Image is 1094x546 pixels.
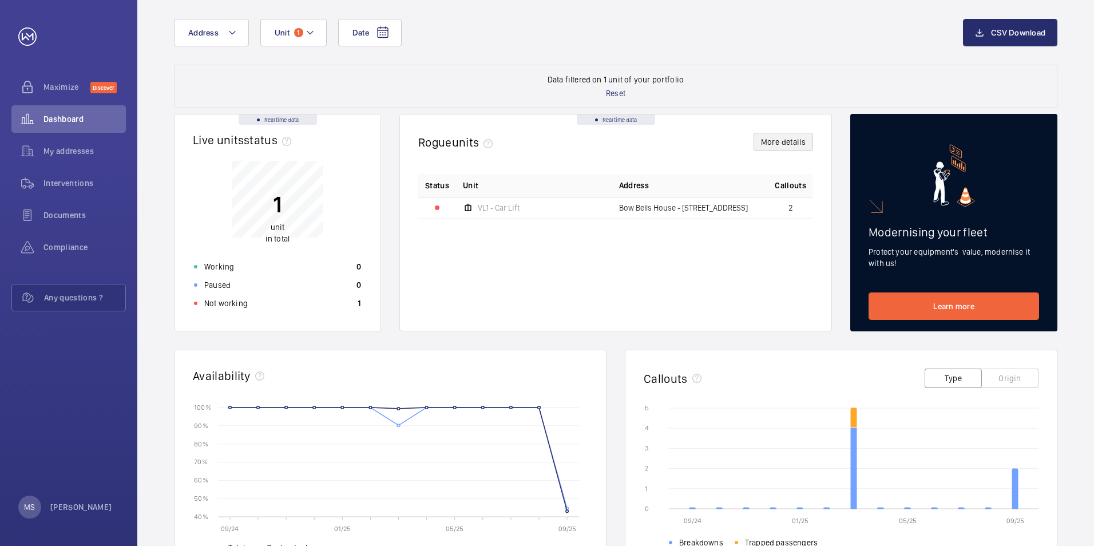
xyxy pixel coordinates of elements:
button: CSV Download [963,19,1057,46]
span: 2 [788,204,793,212]
button: Date [338,19,402,46]
button: More details [754,133,813,151]
p: Working [204,261,234,272]
p: Not working [204,298,248,309]
text: 70 % [194,458,208,466]
p: Paused [204,279,231,291]
text: 4 [645,424,649,432]
span: Callouts [775,180,806,191]
span: VL1 - Car Lift [478,204,520,212]
span: Documents [43,209,126,221]
text: 3 [645,444,649,452]
span: Unit [463,180,478,191]
button: Type [925,369,982,388]
p: MS [24,501,35,513]
text: 09/24 [221,525,239,533]
p: in total [265,221,290,244]
button: Address [174,19,249,46]
text: 05/25 [446,525,463,533]
text: 2 [645,464,648,472]
span: Any questions ? [44,292,125,303]
text: 01/25 [792,517,808,525]
p: Data filtered on 1 unit of your portfolio [548,74,684,85]
text: 5 [645,404,649,412]
text: 90 % [194,421,208,429]
span: CSV Download [991,28,1045,37]
a: Learn more [869,292,1039,320]
span: Interventions [43,177,126,189]
text: 40 % [194,512,208,520]
p: 1 [358,298,361,309]
h2: Live units [193,133,296,147]
text: 0 [645,505,649,513]
text: 50 % [194,494,208,503]
text: 60 % [194,476,208,484]
p: Status [425,180,449,191]
h2: Modernising your fleet [869,225,1039,239]
p: 1 [265,190,290,219]
span: Date [352,28,369,37]
span: Maximize [43,81,90,93]
span: Compliance [43,242,126,253]
h2: Callouts [644,371,688,386]
div: Real time data [239,114,317,125]
span: Bow Bells House - [STREET_ADDRESS] [619,204,748,212]
p: Protect your equipment's value, modernise it with us! [869,246,1039,269]
text: 01/25 [334,525,351,533]
h2: Availability [193,369,251,383]
text: 09/25 [558,525,576,533]
p: 0 [356,279,361,291]
span: Address [188,28,219,37]
span: unit [271,223,285,232]
text: 09/24 [684,517,701,525]
button: Origin [981,369,1038,388]
text: 05/25 [899,517,917,525]
text: 100 % [194,403,211,411]
text: 80 % [194,440,208,448]
p: 0 [356,261,361,272]
h2: Rogue [418,135,497,149]
span: 1 [294,28,303,37]
text: 09/25 [1006,517,1024,525]
p: [PERSON_NAME] [50,501,112,513]
p: Reset [606,88,625,99]
text: 1 [645,485,648,493]
span: My addresses [43,145,126,157]
button: Unit1 [260,19,327,46]
span: Discover [90,82,117,93]
span: Unit [275,28,290,37]
span: Dashboard [43,113,126,125]
span: Address [619,180,649,191]
span: units [452,135,498,149]
img: marketing-card.svg [933,144,975,207]
span: status [244,133,296,147]
div: Real time data [577,114,655,125]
